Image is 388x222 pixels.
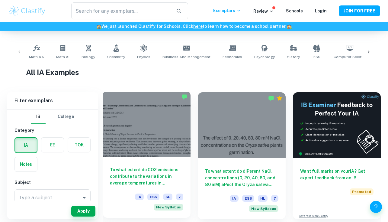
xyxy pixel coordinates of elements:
span: SL [163,194,172,200]
button: Apply [71,206,95,217]
h6: To what extent do CO2 emissions contribute to the variations in average temperatures in [GEOGRAPH... [110,166,183,186]
span: 🏫 [287,24,292,29]
a: Login [315,8,327,13]
div: Filter type choice [31,109,74,124]
span: Chemistry [107,54,125,60]
p: Exemplars [213,7,241,14]
span: 🏫 [96,24,101,29]
span: ESS [147,194,159,200]
span: New Syllabus [249,205,278,212]
span: IA [230,195,239,202]
button: JOIN FOR FREE [339,5,380,16]
button: EE [41,138,64,152]
h6: Filter exemplars [7,92,98,109]
img: Thumbnail [293,92,381,158]
span: 7 [176,194,183,200]
span: Business and Management [162,54,210,60]
a: To what extent do diPerent NaCl concentrations (0, 20, 40, 60, and 80 mM) aPect the Oryza sativa ... [198,92,286,219]
a: To what extent do CO2 emissions contribute to the variations in average temperatures in [GEOGRAPH... [103,92,191,219]
button: TOK [68,138,90,152]
span: Biology [82,54,95,60]
a: here [193,24,203,29]
h6: Want full marks on your IA ? Get expert feedback from an IB examiner! [300,168,374,181]
span: Math AA [29,54,44,60]
span: Economics [223,54,242,60]
div: Starting from the May 2026 session, the ESS IA requirements have changed. We created this exempla... [154,204,183,211]
button: IB [31,109,46,124]
span: Math AI [56,54,69,60]
span: Psychology [254,54,275,60]
span: ESS [242,195,254,202]
span: HL [258,195,268,202]
img: Clastify logo [8,5,46,17]
button: College [58,109,74,124]
p: Review [253,8,274,15]
button: Notes [15,157,37,171]
span: Physics [137,54,150,60]
input: Search for any exemplars... [71,2,171,19]
a: Advertise with Clastify [299,214,328,218]
span: Computer Science [334,54,366,60]
span: History [287,54,300,60]
h6: To what extent do diPerent NaCl concentrations (0, 20, 40, 60, and 80 mM) aPect the Oryza sativa ... [205,168,278,188]
button: IA [15,138,37,152]
div: Starting from the May 2026 session, the ESS IA requirements have changed. We created this exempla... [249,205,278,212]
img: Marked [268,95,274,101]
span: New Syllabus [154,204,183,211]
a: Want full marks on yourIA? Get expert feedback from an IB examiner!PromotedAdvertise with Clastify [293,92,381,219]
span: Promoted [350,188,374,195]
button: Help and Feedback [370,201,382,213]
span: 7 [271,195,278,202]
h6: We just launched Clastify for Schools. Click to learn how to become a school partner. [1,23,387,30]
h1: All IA Examples [26,67,362,78]
h6: Category [14,127,91,134]
img: Marked [181,94,188,100]
button: Open [80,194,88,202]
span: IA [135,194,144,200]
span: ESS [313,54,320,60]
h6: Subject [14,179,91,186]
a: Schools [286,8,303,13]
div: Premium [277,95,283,101]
